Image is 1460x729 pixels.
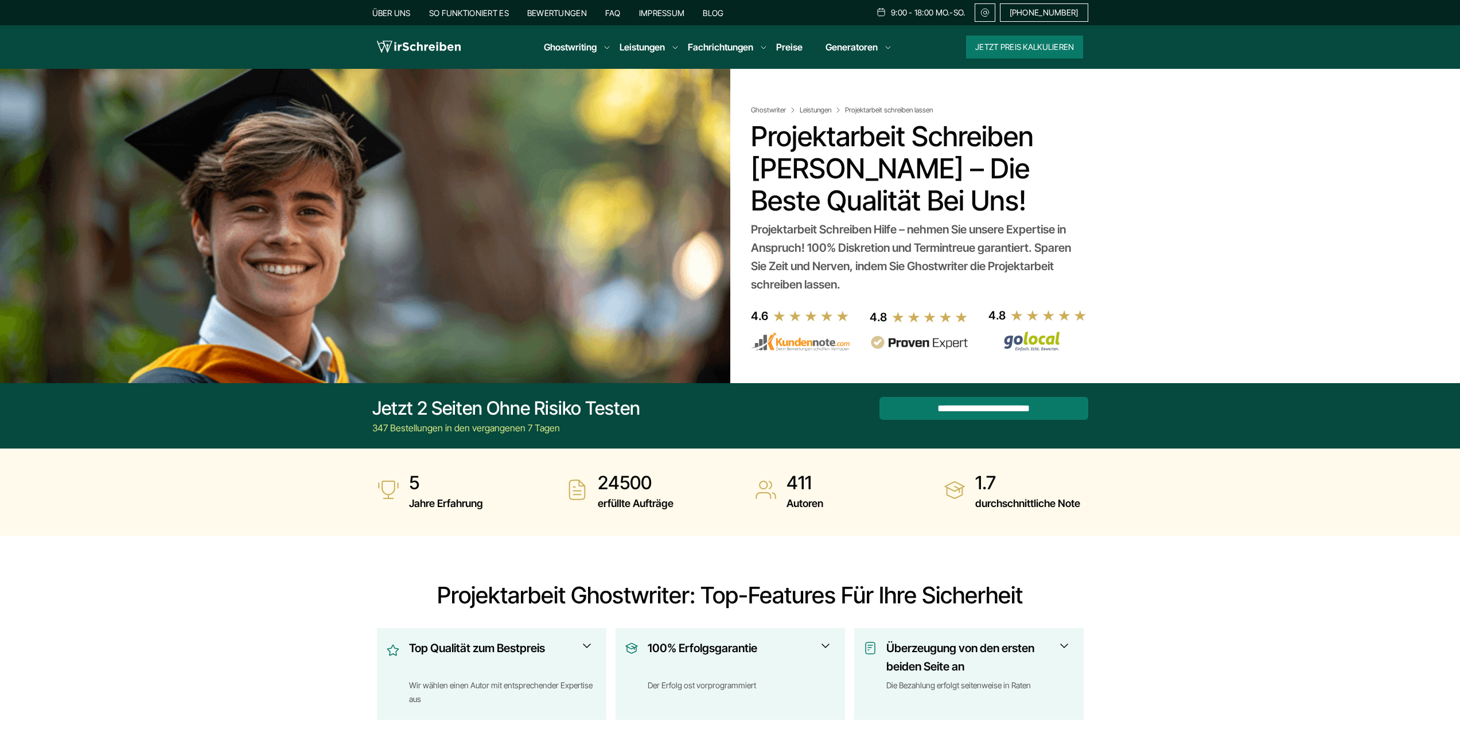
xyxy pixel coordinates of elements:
[605,8,621,18] a: FAQ
[751,307,768,325] div: 4.6
[625,641,638,655] img: 100% Erfolgsgarantie
[870,308,887,326] div: 4.8
[787,471,823,494] strong: 411
[876,7,886,17] img: Schedule
[527,8,587,18] a: Bewertungen
[754,478,777,501] img: Autoren
[598,494,673,513] span: erfüllte Aufträge
[409,471,483,494] strong: 5
[598,471,673,494] strong: 24500
[377,38,461,56] img: logo wirschreiben
[980,8,990,17] img: Email
[988,331,1087,352] img: Wirschreiben Bewertungen
[751,220,1083,294] div: Projektarbeit Schreiben Hilfe – nehmen Sie unsere Expertise in Anspruch! 100% Diskretion und Term...
[703,8,723,18] a: Blog
[409,679,597,706] div: Wir wählen einen Autor mit entsprechender Expertise aus
[975,471,1080,494] strong: 1.7
[377,478,400,501] img: Jahre Erfahrung
[751,332,850,352] img: kundennote
[975,494,1080,513] span: durchschnittliche Note
[863,641,877,655] img: Überzeugung von den ersten beiden Seite an
[648,639,828,676] h3: 100% Erfolgsgarantie
[800,106,843,115] a: Leistungen
[891,8,965,17] span: 9:00 - 18:00 Mo.-So.
[620,40,665,54] a: Leistungen
[372,421,640,435] div: 347 Bestellungen in den vergangenen 7 Tagen
[688,40,753,54] a: Fachrichtungen
[751,106,797,115] a: Ghostwriter
[409,639,590,676] h3: Top Qualität zum Bestpreis
[870,336,968,350] img: provenexpert reviews
[787,494,823,513] span: Autoren
[372,397,640,420] div: Jetzt 2 Seiten ohne Risiko testen
[544,40,597,54] a: Ghostwriting
[1000,3,1088,22] a: [PHONE_NUMBER]
[751,120,1083,217] h1: Projektarbeit Schreiben [PERSON_NAME] – Die beste Qualität bei Uns!
[776,41,803,53] a: Preise
[891,311,968,323] img: stars
[988,306,1006,325] div: 4.8
[886,679,1074,706] div: Die Bezahlung erfolgt seitenweise in Raten
[372,582,1088,609] h2: Projektarbeit Ghostwriter: Top-Features für Ihre Sicherheit
[943,478,966,501] img: durchschnittliche Note
[1010,8,1079,17] span: [PHONE_NUMBER]
[409,494,483,513] span: Jahre Erfahrung
[429,8,509,18] a: So funktioniert es
[826,40,878,54] a: Generatoren
[386,641,400,660] img: Top Qualität zum Bestpreis
[1010,309,1087,322] img: stars
[773,310,850,322] img: stars
[639,8,685,18] a: Impressum
[648,679,836,706] div: Der Erfolg ost vorprogrammiert
[886,639,1067,676] h3: Überzeugung von den ersten beiden Seite an
[372,8,411,18] a: Über uns
[845,106,933,115] span: Projektarbeit schreiben lassen
[566,478,589,501] img: erfüllte Aufträge
[966,36,1083,59] button: Jetzt Preis kalkulieren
